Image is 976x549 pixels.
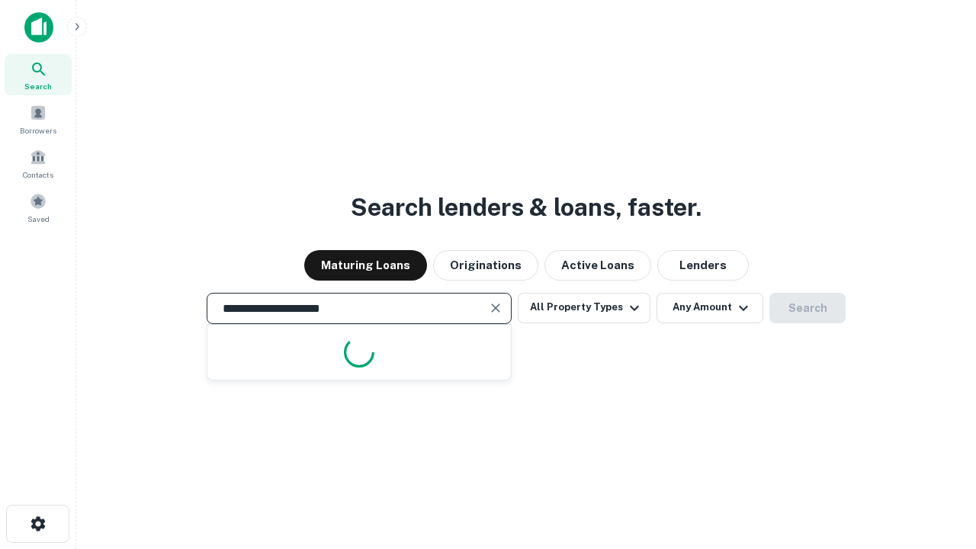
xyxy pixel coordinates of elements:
[5,187,72,228] a: Saved
[5,143,72,184] a: Contacts
[20,124,56,136] span: Borrowers
[24,12,53,43] img: capitalize-icon.png
[657,250,749,281] button: Lenders
[351,189,701,226] h3: Search lenders & loans, faster.
[485,297,506,319] button: Clear
[900,427,976,500] iframe: Chat Widget
[518,293,650,323] button: All Property Types
[433,250,538,281] button: Originations
[304,250,427,281] button: Maturing Loans
[5,98,72,140] a: Borrowers
[544,250,651,281] button: Active Loans
[27,213,50,225] span: Saved
[23,169,53,181] span: Contacts
[657,293,763,323] button: Any Amount
[5,54,72,95] a: Search
[24,80,52,92] span: Search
